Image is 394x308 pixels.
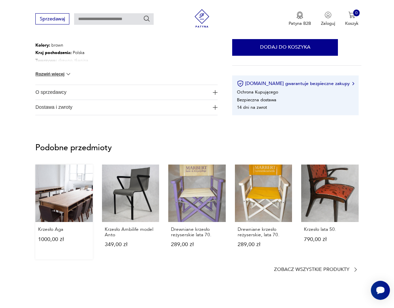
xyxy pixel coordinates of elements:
[35,64,115,72] p: Zamojskie Fabryki Mebli
[289,12,311,27] button: Patyna B2B
[289,20,311,27] p: Patyna B2B
[105,242,156,247] p: 349,00 zł
[296,12,303,19] img: Ikona medalu
[35,165,92,259] a: Krzesło AgaKrzesło Aga1000,00 zł
[304,237,356,242] p: 790,00 zł
[325,12,331,18] img: Ikonka użytkownika
[35,17,69,21] a: Sprzedawaj
[143,15,151,22] button: Szukaj
[35,85,218,100] button: Ikona plusaO sprzedawcy
[102,165,159,259] a: Krzesło Ambilife model AntoKrzesło Ambilife model Anto349,00 zł
[237,80,244,87] img: Ikona certyfikatu
[352,82,354,85] img: Ikona strzałki w prawo
[213,105,218,110] img: Ikona plusa
[274,268,349,272] p: Zobacz wszystkie produkty
[35,41,115,49] p: brown
[65,71,72,78] img: chevron down
[35,49,115,57] p: Polska
[274,267,359,273] a: Zobacz wszystkie produkty
[289,12,311,27] a: Ikona medaluPatyna B2B
[237,80,354,87] button: [DOMAIN_NAME] gwarantuje bezpieczne zakupy
[235,165,292,259] a: Drewniane krzesło reżyserskie, lata 70.Drewniane krzesło reżyserskie, lata 70.289,00 zł
[35,85,209,100] span: O sprzedawcy
[171,227,223,237] p: Drewniane krzesło reżyserskie lata 70.
[353,10,360,16] div: 0
[191,9,213,28] img: Patyna - sklep z meblami i dekoracjami vintage
[35,71,72,78] button: Rozwiń więcej
[35,57,115,65] p: drewno, tkanina
[35,57,57,64] b: Tworzywo :
[321,12,335,27] button: Zaloguj
[35,50,72,56] b: Kraj pochodzenia :
[301,165,358,259] a: Krzesło lata 50.Krzesło lata 50.790,00 zł
[238,242,289,247] p: 289,00 zł
[35,100,218,115] button: Ikona plusaDostawa i zwroty
[35,100,209,115] span: Dostawa i zwroty
[38,227,90,232] p: Krzesło Aga
[168,165,225,259] a: Drewniane krzesło reżyserskie lata 70.Drewniane krzesło reżyserskie lata 70.289,00 zł
[345,12,359,27] button: 0Koszyk
[38,237,90,242] p: 1000,00 zł
[35,42,50,48] b: Kolory :
[238,227,289,237] p: Drewniane krzesło reżyserskie, lata 70.
[348,12,355,18] img: Ikona koszyka
[232,38,338,55] button: Dodaj do koszyka
[35,144,358,152] p: Podobne przedmioty
[304,227,356,232] p: Krzesło lata 50.
[321,20,335,27] p: Zaloguj
[237,104,267,110] li: 14 dni na zwrot
[237,89,278,95] li: Ochrona Kupującego
[35,13,69,24] button: Sprzedawaj
[237,97,276,103] li: Bezpieczna dostawa
[171,242,223,247] p: 289,00 zł
[371,281,390,300] iframe: Smartsupp widget button
[105,227,156,237] p: Krzesło Ambilife model Anto
[345,20,359,27] p: Koszyk
[213,90,218,95] img: Ikona plusa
